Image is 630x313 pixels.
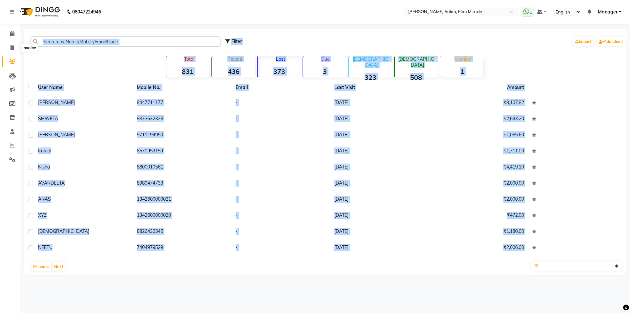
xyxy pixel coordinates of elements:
[17,3,62,21] img: logo
[166,67,209,76] strong: 831
[573,37,593,46] a: Import
[429,111,528,127] td: ₹2,643.20
[429,240,528,256] td: ₹2,006.00
[133,208,232,224] td: 1342600000020
[429,224,528,240] td: ₹1,180.00
[330,224,429,240] td: [DATE]
[330,192,429,208] td: [DATE]
[133,192,232,208] td: 1342600000021
[232,240,330,256] td: -
[38,228,89,234] span: [DEMOGRAPHIC_DATA]
[232,144,330,160] td: -
[133,144,232,160] td: 8570959159
[330,80,429,95] th: Last Visit
[429,208,528,224] td: ₹472.00
[598,9,618,15] span: Manager
[133,160,232,176] td: 8800010561
[232,208,330,224] td: -
[72,3,101,21] b: 08047224946
[330,127,429,144] td: [DATE]
[38,116,58,122] span: SHWETA
[232,111,330,127] td: -
[31,262,51,271] button: Previous
[169,56,209,62] p: Total
[303,67,346,76] strong: 3
[429,192,528,208] td: ₹2,000.00
[133,80,232,95] th: Mobile No.
[429,144,528,160] td: ₹1,711.00
[503,80,528,95] th: Amount
[231,38,242,44] span: Filter
[260,56,301,62] p: Lost
[232,95,330,111] td: -
[38,100,75,105] span: [PERSON_NAME]
[330,176,429,192] td: [DATE]
[232,127,330,144] td: -
[21,44,37,52] div: Invoice
[212,67,255,76] strong: 436
[304,56,346,62] p: Due
[330,95,429,111] td: [DATE]
[397,56,438,68] p: [DEMOGRAPHIC_DATA]
[330,144,429,160] td: [DATE]
[349,73,392,81] strong: 323
[38,148,51,154] span: komal
[38,196,51,202] span: ANAS
[133,176,232,192] td: 8989474733
[133,240,232,256] td: 7404979529
[38,212,47,218] span: XYZ
[133,111,232,127] td: 9873632328
[232,224,330,240] td: -
[429,95,528,111] td: ₹8,107.82
[330,240,429,256] td: [DATE]
[597,37,625,46] a: Add Client
[232,176,330,192] td: -
[443,56,483,62] p: Member
[38,244,52,250] span: NEETU
[352,56,392,68] p: [DEMOGRAPHIC_DATA]
[429,160,528,176] td: ₹4,419.10
[330,208,429,224] td: [DATE]
[31,36,220,47] input: Search by Name/Mobile/Email/Code
[232,192,330,208] td: -
[133,95,232,111] td: 8447711177
[38,164,50,170] span: Nisha
[133,224,232,240] td: 8826432345
[215,56,255,62] p: Recent
[133,127,232,144] td: 9711194950
[34,80,133,95] th: User Name
[330,160,429,176] td: [DATE]
[232,160,330,176] td: -
[395,73,438,81] strong: 508
[38,180,65,186] span: AVANDEETA
[429,127,528,144] td: ₹1,085.60
[330,111,429,127] td: [DATE]
[38,132,75,138] span: [PERSON_NAME]
[52,262,65,271] button: Next
[429,176,528,192] td: ₹2,000.00
[258,67,301,76] strong: 373
[440,67,483,76] strong: 1
[232,80,330,95] th: Email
